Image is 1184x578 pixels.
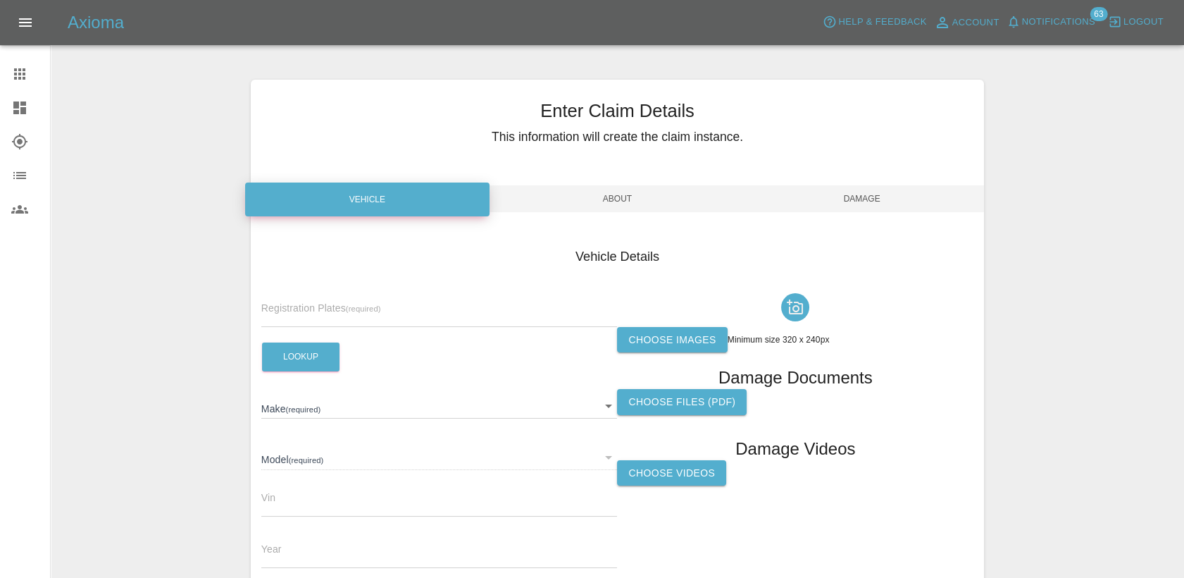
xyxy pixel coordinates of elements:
[68,11,124,34] h5: Axioma
[261,247,973,266] h4: Vehicle Details
[1090,7,1107,21] span: 63
[495,185,740,212] span: About
[838,14,926,30] span: Help & Feedback
[728,335,830,345] span: Minimum size 320 x 240px
[617,460,726,486] label: Choose Videos
[262,343,339,371] button: Lookup
[261,302,381,314] span: Registration Plates
[1003,11,1099,33] button: Notifications
[245,183,490,216] div: Vehicle
[8,6,42,39] button: Open drawer
[1123,14,1164,30] span: Logout
[251,97,984,124] h3: Enter Claim Details
[251,128,984,146] h5: This information will create the claim instance.
[1104,11,1167,33] button: Logout
[1022,14,1095,30] span: Notifications
[346,305,381,313] small: (required)
[735,438,855,460] h1: Damage Videos
[617,389,747,415] label: Choose files (pdf)
[740,185,984,212] span: Damage
[952,15,999,31] span: Account
[930,11,1003,34] a: Account
[261,492,275,503] span: Vin
[819,11,930,33] button: Help & Feedback
[261,543,282,555] span: Year
[617,327,727,353] label: Choose images
[718,367,873,389] h1: Damage Documents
